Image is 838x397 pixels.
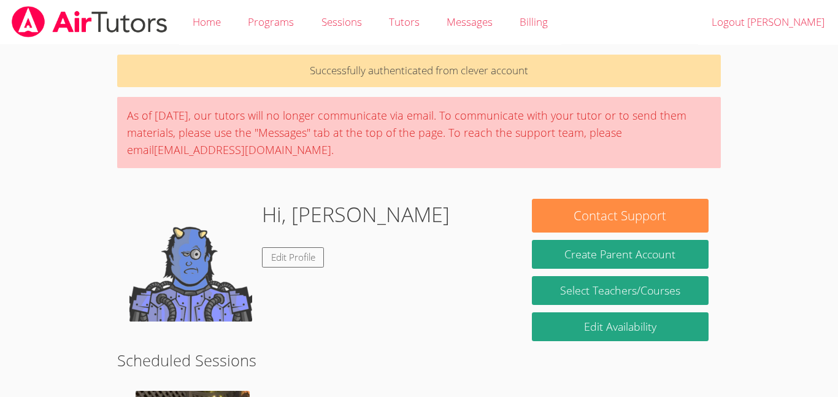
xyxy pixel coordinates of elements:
span: Messages [447,15,493,29]
p: Successfully authenticated from clever account [117,55,721,87]
a: Select Teachers/Courses [532,276,709,305]
a: Edit Availability [532,312,709,341]
button: Create Parent Account [532,240,709,269]
img: airtutors_banner-c4298cdbf04f3fff15de1276eac7730deb9818008684d7c2e4769d2f7ddbe033.png [10,6,169,37]
img: default.png [129,199,252,322]
h2: Scheduled Sessions [117,349,721,372]
a: Edit Profile [262,247,325,268]
button: Contact Support [532,199,709,233]
h1: Hi, [PERSON_NAME] [262,199,450,230]
div: As of [DATE], our tutors will no longer communicate via email. To communicate with your tutor or ... [117,97,721,168]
